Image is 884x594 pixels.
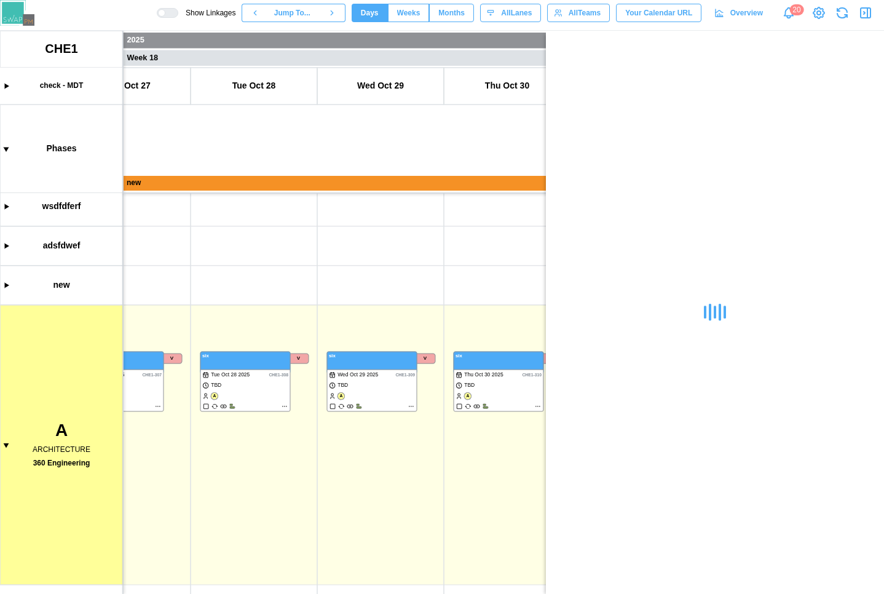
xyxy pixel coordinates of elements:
span: Days [361,4,379,22]
button: Refresh Grid [834,4,851,22]
span: Overview [730,4,763,22]
span: Show Linkages [178,8,235,18]
a: Notifications [778,2,799,23]
span: All Lanes [501,4,532,22]
span: Your Calendar URL [625,4,692,22]
span: Weeks [397,4,420,22]
span: Jump To... [274,4,310,22]
span: All Teams [569,4,601,22]
a: View Project [810,4,827,22]
button: Close Drawer [857,4,874,22]
div: 20 [789,4,803,15]
span: Months [438,4,465,22]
